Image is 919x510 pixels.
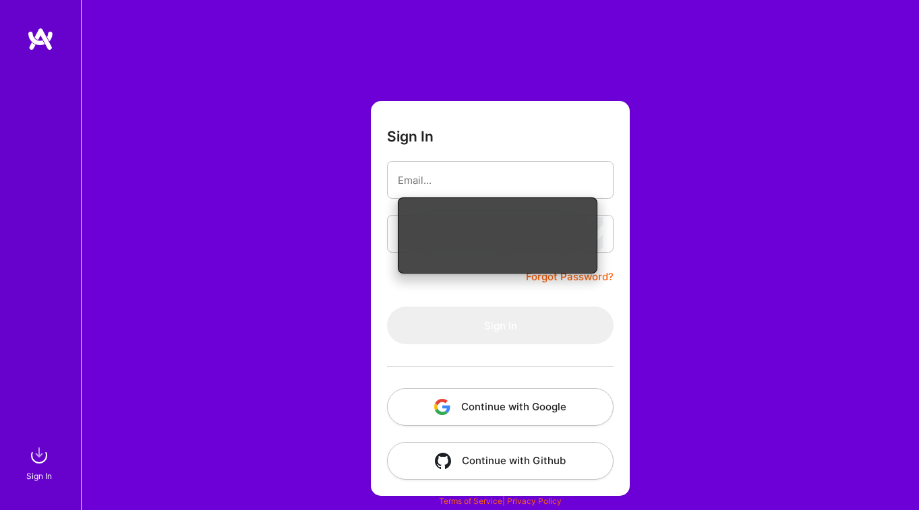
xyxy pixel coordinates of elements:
button: Continue with Google [387,388,614,426]
span: | [439,496,562,506]
button: Continue with Github [387,442,614,480]
img: logo [27,27,54,51]
a: sign inSign In [28,442,53,483]
div: © 2025 ATeams Inc., All rights reserved. [81,470,919,503]
a: Privacy Policy [507,496,562,506]
input: Email... [398,163,603,197]
a: Terms of Service [439,496,502,506]
img: sign in [26,442,53,469]
div: Sign In [26,469,52,483]
img: icon [434,399,450,415]
a: Forgot Password? [526,269,614,285]
button: Sign In [387,307,614,344]
img: icon [435,453,451,469]
h3: Sign In [387,128,434,145]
